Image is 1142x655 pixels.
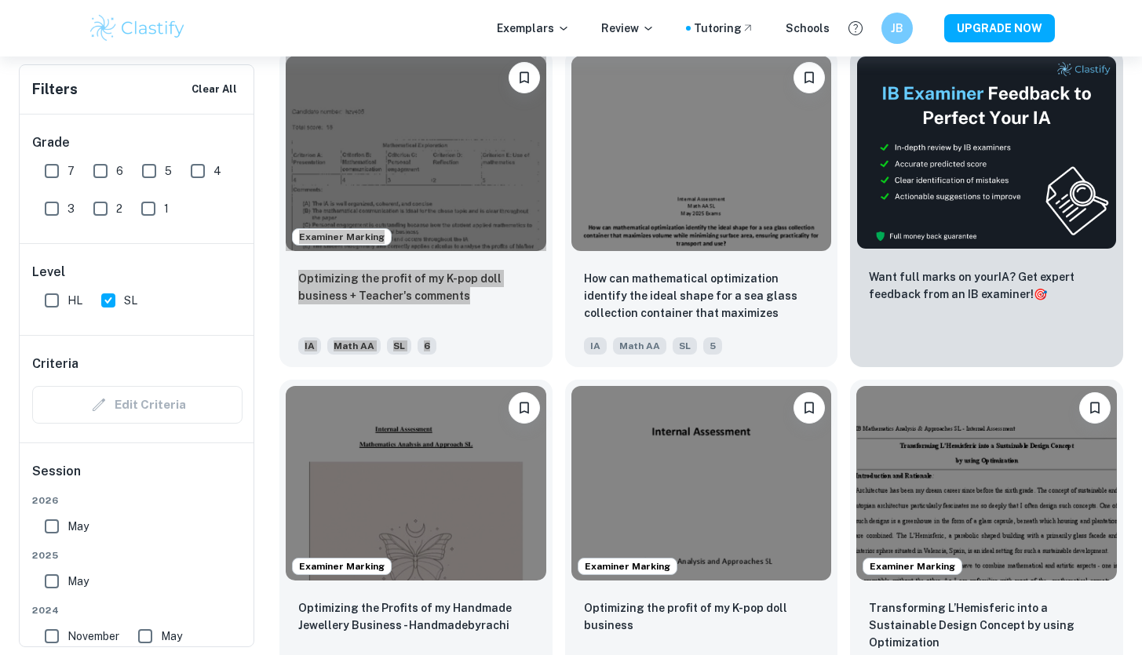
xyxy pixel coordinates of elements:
[794,62,825,93] button: Bookmark
[67,292,82,309] span: HL
[298,337,321,355] span: IA
[869,268,1104,303] p: Want full marks on your IA ? Get expert feedback from an IB examiner!
[286,56,546,251] img: Math AA IA example thumbnail: Optimizing the profit of my K-pop doll b
[88,13,188,44] img: Clastify logo
[67,628,119,645] span: November
[1034,288,1047,300] span: 🎯
[32,355,78,373] h6: Criteria
[863,559,961,573] span: Examiner Marking
[327,337,381,355] span: Math AA
[1079,392,1111,424] button: Bookmark
[67,200,75,217] span: 3
[32,133,243,152] h6: Grade
[279,49,553,367] a: Examiner MarkingBookmarkOptimizing the profit of my K-pop doll business + Teacher's commentsIAMat...
[124,292,137,309] span: SL
[673,337,697,355] span: SL
[286,386,546,581] img: Math AA IA example thumbnail: Optimizing the Profits of my Handmade Je
[298,599,534,634] p: Optimizing the Profits of my Handmade Jewellery Business - Handmadebyrachi
[298,270,534,304] p: Optimizing the profit of my K-pop doll business + Teacher's comments
[786,20,830,37] a: Schools
[116,162,123,180] span: 6
[32,603,243,617] span: 2024
[32,386,243,424] div: Criteria filters are unavailable when searching by topic
[67,162,75,180] span: 7
[842,15,869,42] button: Help and Feedback
[565,49,838,367] a: BookmarkHow can mathematical optimization identify the ideal shape for a sea glass collection con...
[881,13,913,44] button: JB
[164,200,169,217] span: 1
[584,270,819,323] p: How can mathematical optimization identify the ideal shape for a sea glass collection container t...
[869,599,1104,651] p: Transforming L’Hemisferic into a Sustainable Design Concept by using Optimization
[293,559,391,573] span: Examiner Marking
[856,56,1117,249] img: Thumbnail
[703,337,722,355] span: 5
[571,386,832,581] img: Math AA IA example thumbnail: Optimizing the profit of my K-pop doll b
[694,20,754,37] a: Tutoring
[67,518,89,535] span: May
[497,20,570,37] p: Exemplars
[571,56,832,251] img: Math AA IA example thumbnail: How can mathematical optimization identi
[293,230,391,244] span: Examiner Marking
[601,20,655,37] p: Review
[584,599,819,634] p: Optimizing the profit of my K-pop doll business
[116,200,122,217] span: 2
[32,548,243,562] span: 2025
[32,493,243,508] span: 2026
[856,386,1117,581] img: Math AA IA example thumbnail: Transforming L’Hemisferic into a Sustain
[213,162,221,180] span: 4
[32,78,78,100] h6: Filters
[584,337,607,355] span: IA
[161,628,182,645] span: May
[32,263,243,282] h6: Level
[509,392,540,424] button: Bookmark
[188,78,241,101] button: Clear All
[67,573,89,590] span: May
[613,337,666,355] span: Math AA
[888,20,906,37] h6: JB
[165,162,172,180] span: 5
[794,392,825,424] button: Bookmark
[32,462,243,493] h6: Session
[509,62,540,93] button: Bookmark
[387,337,411,355] span: SL
[578,559,677,573] span: Examiner Marking
[418,337,436,355] span: 6
[944,14,1055,42] button: UPGRADE NOW
[850,49,1123,367] a: ThumbnailWant full marks on yourIA? Get expert feedback from an IB examiner!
